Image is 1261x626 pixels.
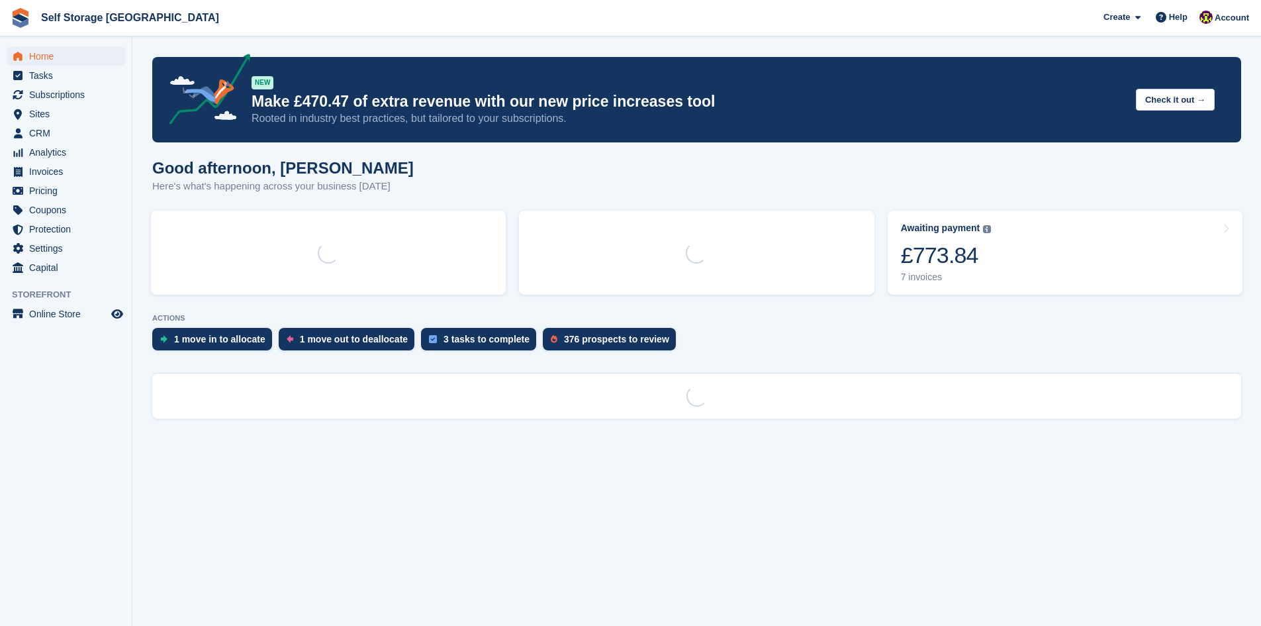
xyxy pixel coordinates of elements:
a: menu [7,143,125,162]
span: Analytics [29,143,109,162]
a: menu [7,85,125,104]
span: Storefront [12,288,132,301]
span: Coupons [29,201,109,219]
span: Home [29,47,109,66]
div: £773.84 [901,242,992,269]
span: Settings [29,239,109,258]
a: menu [7,258,125,277]
a: Self Storage [GEOGRAPHIC_DATA] [36,7,224,28]
a: 1 move out to deallocate [279,328,421,357]
span: Capital [29,258,109,277]
a: menu [7,162,125,181]
img: task-75834270c22a3079a89374b754ae025e5fb1db73e45f91037f5363f120a921f8.svg [429,335,437,343]
a: 3 tasks to complete [421,328,543,357]
a: Awaiting payment £773.84 7 invoices [888,211,1242,295]
h1: Good afternoon, [PERSON_NAME] [152,159,414,177]
div: 7 invoices [901,272,992,283]
span: Subscriptions [29,85,109,104]
a: Preview store [109,306,125,322]
a: menu [7,305,125,323]
a: menu [7,47,125,66]
span: CRM [29,124,109,142]
div: 1 move in to allocate [174,334,265,344]
a: 1 move in to allocate [152,328,279,357]
img: stora-icon-8386f47178a22dfd0bd8f6a31ec36ba5ce8667c1dd55bd0f319d3a0aa187defe.svg [11,8,30,28]
span: Sites [29,105,109,123]
a: menu [7,201,125,219]
a: menu [7,66,125,85]
a: 376 prospects to review [543,328,682,357]
span: Pricing [29,182,109,200]
img: prospect-51fa495bee0391a8d652442698ab0144808aea92771e9ea1ae160a38d050c398.svg [551,335,557,343]
img: Nicholas Williams [1199,11,1213,24]
div: NEW [252,76,273,89]
button: Check it out → [1136,89,1215,111]
span: Account [1215,11,1249,25]
span: Tasks [29,66,109,85]
img: move_ins_to_allocate_icon-fdf77a2bb77ea45bf5b3d319d69a93e2d87916cf1d5bf7949dd705db3b84f3ca.svg [160,335,167,343]
div: Awaiting payment [901,223,980,234]
p: Rooted in industry best practices, but tailored to your subscriptions. [252,111,1125,126]
span: Invoices [29,162,109,181]
p: ACTIONS [152,314,1241,323]
div: 376 prospects to review [564,334,669,344]
span: Help [1169,11,1188,24]
a: menu [7,105,125,123]
a: menu [7,239,125,258]
div: 3 tasks to complete [444,334,530,344]
a: menu [7,182,125,200]
span: Create [1103,11,1130,24]
img: price-adjustments-announcement-icon-8257ccfd72463d97f412b2fc003d46551f7dbcb40ab6d574587a9cd5c0d94... [158,54,251,129]
span: Protection [29,220,109,238]
a: menu [7,220,125,238]
img: move_outs_to_deallocate_icon-f764333ba52eb49d3ac5e1228854f67142a1ed5810a6f6cc68b1a99e826820c5.svg [287,335,293,343]
a: menu [7,124,125,142]
p: Here's what's happening across your business [DATE] [152,179,414,194]
span: Online Store [29,305,109,323]
img: icon-info-grey-7440780725fd019a000dd9b08b2336e03edf1995a4989e88bcd33f0948082b44.svg [983,225,991,233]
div: 1 move out to deallocate [300,334,408,344]
p: Make £470.47 of extra revenue with our new price increases tool [252,92,1125,111]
